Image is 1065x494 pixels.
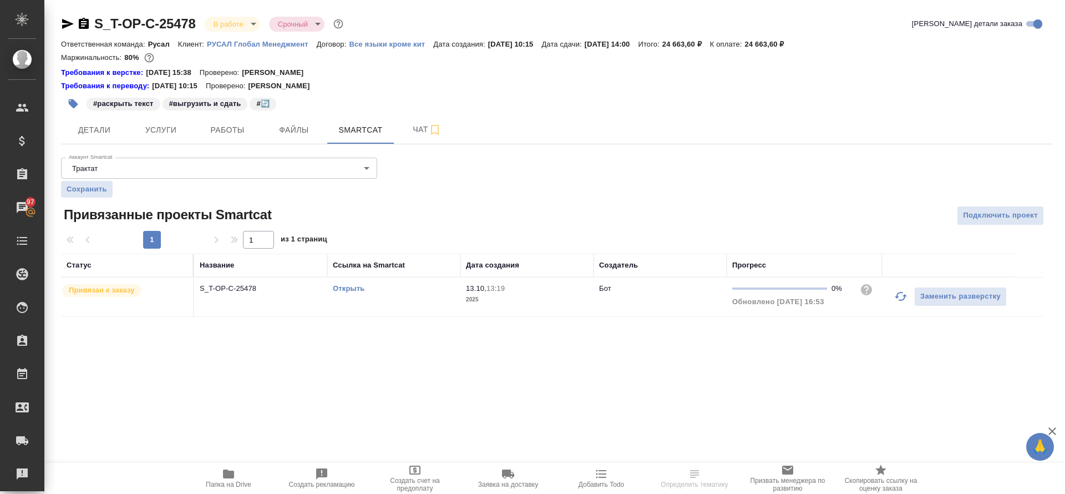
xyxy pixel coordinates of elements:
[61,53,124,62] p: Маржинальность:
[466,284,486,293] p: 13.10,
[161,98,249,108] span: выгрузить и сдать
[61,67,146,78] div: Нажми, чтобы открыть папку с инструкцией
[599,284,611,293] p: Бот
[275,19,311,29] button: Срочный
[61,80,152,92] div: Нажми, чтобы открыть папку с инструкцией
[61,158,377,179] div: Трактат
[61,80,152,92] a: Требования к переводу:
[248,98,277,108] span: 🔄️
[433,40,488,48] p: Дата создания:
[200,67,242,78] p: Проверено:
[486,284,505,293] p: 13:19
[67,260,92,271] div: Статус
[745,40,793,48] p: 24 663,60 ₽
[210,19,247,29] button: В работе
[333,260,405,271] div: Ссылка на Smartcat
[662,40,710,48] p: 24 663,60 ₽
[710,40,745,48] p: К оплате:
[69,285,135,296] p: Привязан к заказу
[142,51,156,65] button: 4031.36 RUB;
[94,16,196,31] a: S_T-OP-C-25478
[20,196,41,208] span: 97
[732,260,766,271] div: Прогресс
[638,40,662,48] p: Итого:
[349,40,433,48] p: Все языки кроме кит
[466,294,588,305] p: 2025
[957,206,1044,225] button: Подключить проект
[920,290,1001,303] span: Заменить разверстку
[466,260,519,271] div: Дата создания
[148,40,178,48] p: Русал
[152,80,206,92] p: [DATE] 10:15
[585,40,638,48] p: [DATE] 14:00
[267,123,321,137] span: Файлы
[333,284,364,293] a: Открыть
[68,123,121,137] span: Детали
[146,67,200,78] p: [DATE] 15:38
[256,98,269,109] p: #🔄️
[349,39,433,48] a: Все языки кроме кит
[61,17,74,31] button: Скопировать ссылку для ЯМессенджера
[134,123,187,137] span: Услуги
[200,283,322,294] p: S_T-OP-C-25478
[85,98,161,108] span: раскрыть текст
[124,53,141,62] p: 80%
[61,181,113,198] button: Сохранить
[61,92,85,116] button: Добавить тэг
[248,80,318,92] p: [PERSON_NAME]
[269,17,324,32] div: В работе
[93,98,154,109] p: #раскрыть текст
[3,194,42,221] a: 97
[914,287,1007,306] button: Заменить разверстку
[912,18,1022,29] span: [PERSON_NAME] детали заказа
[169,98,241,109] p: #выгрузить и сдать
[207,39,317,48] a: РУСАЛ Глобал Менеджмент
[1031,435,1049,458] span: 🙏
[61,206,272,224] span: Привязанные проекты Smartcat
[201,123,254,137] span: Работы
[61,67,146,78] a: Требования к верстке:
[77,17,90,31] button: Скопировать ссылку
[963,209,1038,222] span: Подключить проект
[67,184,107,195] span: Сохранить
[334,123,387,137] span: Smartcat
[887,283,914,310] button: Обновить прогресс
[599,260,638,271] div: Создатель
[69,164,101,173] button: Трактат
[400,123,454,137] span: Чат
[178,40,207,48] p: Клиент:
[317,40,349,48] p: Договор:
[206,80,248,92] p: Проверено:
[1026,433,1054,461] button: 🙏
[331,17,346,31] button: Доп статусы указывают на важность/срочность заказа
[831,283,851,294] div: 0%
[541,40,584,48] p: Дата сдачи:
[200,260,234,271] div: Название
[428,123,442,137] svg: Подписаться
[281,233,327,249] span: из 1 страниц
[242,67,312,78] p: [PERSON_NAME]
[732,298,824,306] span: Обновлено [DATE] 16:53
[488,40,542,48] p: [DATE] 10:15
[205,17,260,32] div: В работе
[61,40,148,48] p: Ответственная команда:
[207,40,317,48] p: РУСАЛ Глобал Менеджмент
